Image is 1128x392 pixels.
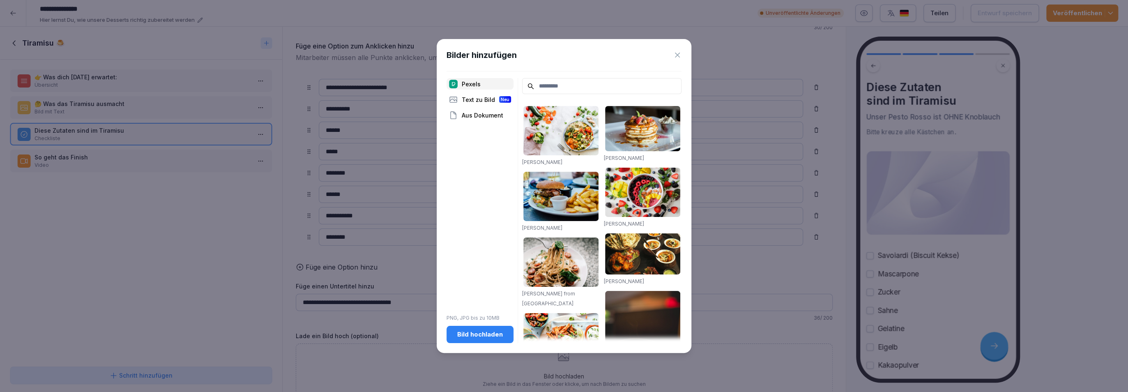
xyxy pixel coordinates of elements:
[605,168,680,217] img: pexels-photo-1099680.jpeg
[604,221,644,227] a: [PERSON_NAME]
[453,330,507,339] div: Bild hochladen
[447,314,513,322] p: PNG, JPG bis zu 10MB
[523,313,599,369] img: pexels-photo-1640772.jpeg
[499,96,511,103] div: Neu
[447,94,513,105] div: Text zu Bild
[447,326,513,343] button: Bild hochladen
[522,291,575,307] a: [PERSON_NAME] from [GEOGRAPHIC_DATA]
[523,106,599,155] img: pexels-photo-1640777.jpeg
[447,78,513,90] div: Pexels
[522,225,562,231] a: [PERSON_NAME]
[523,172,599,221] img: pexels-photo-70497.jpeg
[447,109,513,121] div: Aus Dokument
[522,159,562,165] a: [PERSON_NAME]
[447,49,517,61] h1: Bilder hinzufügen
[605,106,680,151] img: pexels-photo-376464.jpeg
[604,155,644,161] a: [PERSON_NAME]
[604,278,644,284] a: [PERSON_NAME]
[605,233,680,274] img: pexels-photo-958545.jpeg
[523,238,599,287] img: pexels-photo-1279330.jpeg
[449,80,458,88] img: pexels.png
